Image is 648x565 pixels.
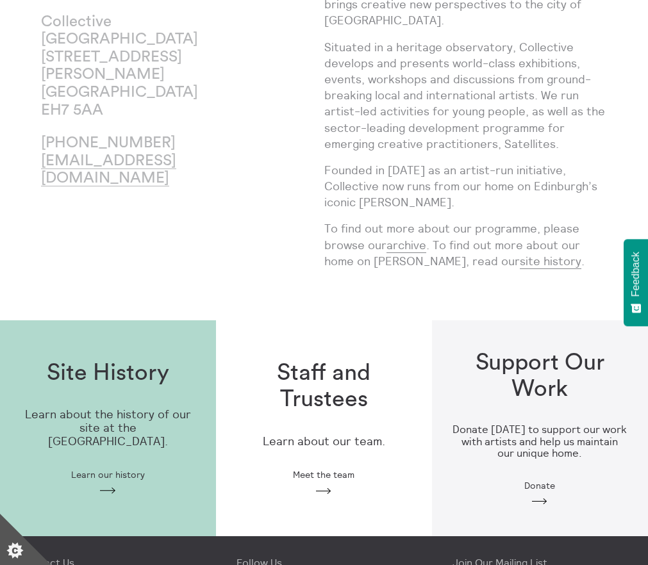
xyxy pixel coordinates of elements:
[293,470,354,480] span: Meet the team
[386,238,426,253] a: archive
[41,135,183,188] p: [PHONE_NUMBER]
[71,470,145,480] span: Learn our history
[21,408,195,448] p: Learn about the history of our site at the [GEOGRAPHIC_DATA].
[524,480,555,491] span: Donate
[41,13,183,120] p: Collective [GEOGRAPHIC_DATA] [STREET_ADDRESS][PERSON_NAME] [GEOGRAPHIC_DATA] EH7 5AA
[263,435,385,448] p: Learn about our team.
[324,220,608,269] p: To find out more about our programme, please browse our . To find out more about our home on [PER...
[453,423,627,459] h3: Donate [DATE] to support our work with artists and help us maintain our unique home.
[458,350,622,403] h1: Support Our Work
[41,153,176,187] a: [EMAIL_ADDRESS][DOMAIN_NAME]
[624,239,648,326] button: Feedback - Show survey
[324,162,608,211] p: Founded in [DATE] as an artist-run initiative, Collective now runs from our home on Edinburgh’s i...
[324,39,608,152] p: Situated in a heritage observatory, Collective develops and presents world-class exhibitions, eve...
[630,252,642,297] span: Feedback
[242,360,406,413] h1: Staff and Trustees
[520,254,581,269] a: site history
[47,360,169,386] h1: Site History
